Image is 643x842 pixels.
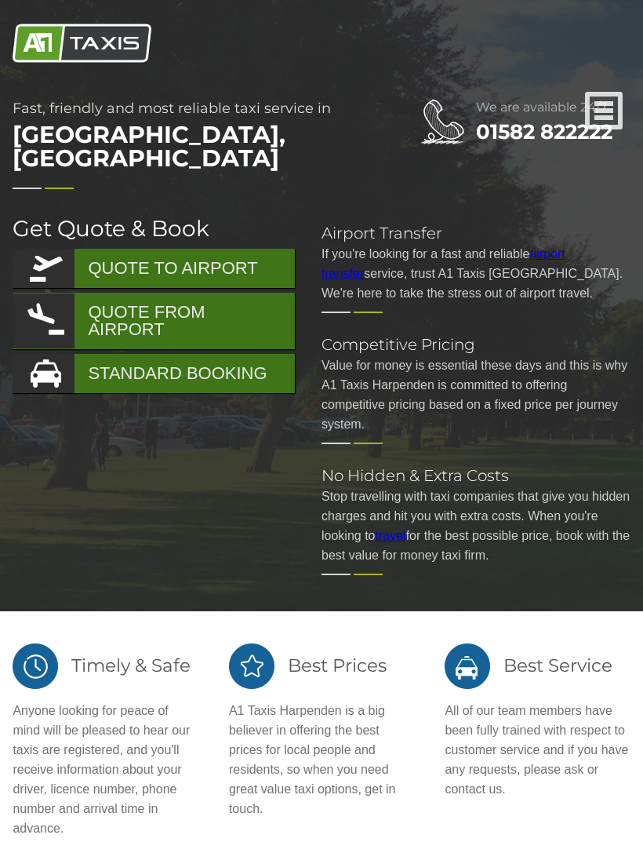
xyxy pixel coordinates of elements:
[321,355,630,434] p: Value for money is essential these days and this is why A1 Taxis Harpenden is committed to offeri...
[13,101,383,178] h1: Fast, friendly and most reliable taxi service in
[229,701,414,818] p: A1 Taxis Harpenden is a big believer in offering the best prices for local people and residents, ...
[321,225,630,241] h2: Airport Transfer
[13,24,151,63] img: A1 Taxis
[13,354,294,393] a: STANDARD BOOKING
[321,468,630,483] h2: No Hidden & Extra Costs
[13,249,294,288] a: QUOTE TO AIRPORT
[321,337,630,352] h2: Competitive Pricing
[321,487,630,565] p: Stop travelling with taxi companies that give you hidden charges and hit you with extra costs. Wh...
[476,101,630,114] h2: We are available 24/7
[13,643,198,689] h2: Timely & Safe
[445,701,630,799] p: All of our team members have been fully trained with respect to customer service and if you have ...
[13,293,294,349] a: QUOTE FROM AIRPORT
[321,244,630,303] p: If you're looking for a fast and reliable service, trust A1 Taxis [GEOGRAPHIC_DATA]. We're here t...
[13,115,383,178] span: [GEOGRAPHIC_DATA], [GEOGRAPHIC_DATA]
[13,217,296,239] h2: Get Quote & Book
[229,643,414,689] h2: Best Prices
[321,247,565,280] a: airport transfer
[585,92,623,132] a: Nav
[13,701,198,838] p: Anyone looking for peace of mind will be pleased to hear our taxis are registered, and you'll rec...
[445,643,630,689] h2: Best Service
[476,119,612,144] a: 01582 822222
[376,529,406,542] a: travel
